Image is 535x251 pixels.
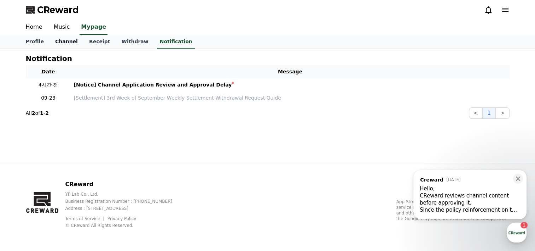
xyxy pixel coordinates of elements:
span: Settings [105,203,122,208]
p: App Store, iCloud, iCloud Drive, and iTunes Store are service marks of Apple Inc., registered in ... [396,199,510,222]
a: Privacy Policy [107,216,136,221]
a: Terms of Service [65,216,105,221]
button: < [469,107,483,119]
div: [Notice] Channel Application Review and Approval Delay [74,81,232,89]
p: © CReward All Rights Reserved. [65,223,184,228]
a: Home [20,20,48,35]
a: Music [48,20,76,35]
p: 09-23 [29,94,68,102]
button: > [495,107,509,119]
p: Address : [STREET_ADDRESS] [65,206,184,211]
strong: 1 [40,110,43,116]
p: 4시간 전 [29,81,68,89]
span: Messages [59,203,80,209]
a: CReward [26,4,79,16]
a: Home [2,192,47,210]
th: Message [71,65,510,78]
a: Settings [91,192,136,210]
span: Home [18,203,30,208]
th: Date [26,65,71,78]
a: Withdraw [116,35,154,49]
h4: Notification [26,55,72,62]
strong: 2 [45,110,49,116]
a: Mypage [80,20,107,35]
span: CReward [37,4,79,16]
a: Profile [20,35,50,49]
button: 1 [483,107,495,119]
strong: 2 [32,110,35,116]
a: Notification [157,35,195,49]
span: 1 [72,192,74,197]
p: All of - [26,110,49,117]
p: YP Lab Co., Ltd. [65,191,184,197]
a: Channel [50,35,83,49]
a: Receipt [83,35,116,49]
p: Business Registration Number : [PHONE_NUMBER] [65,199,184,204]
a: 1Messages [47,192,91,210]
a: [Settlement] 3rd Week of September Weekly Settlement Withdrawal Request Guide [74,94,507,102]
p: CReward [65,180,184,189]
a: [Notice] Channel Application Review and Approval Delay [74,81,507,89]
